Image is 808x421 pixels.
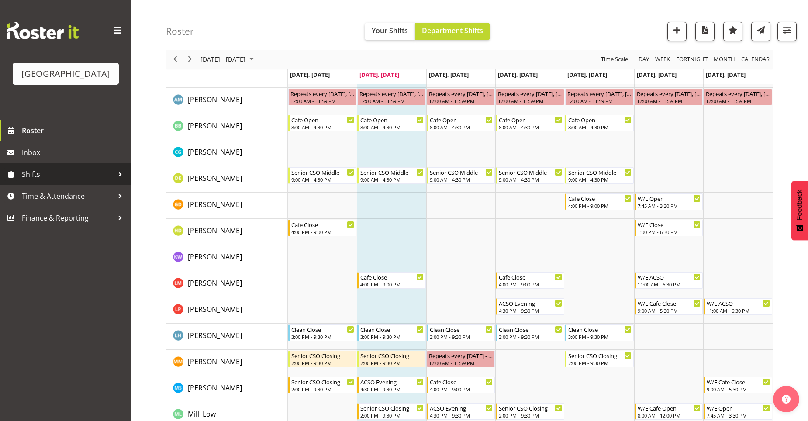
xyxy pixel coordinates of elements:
[422,26,483,35] span: Department Shifts
[637,71,677,79] span: [DATE], [DATE]
[188,331,242,340] span: [PERSON_NAME]
[360,168,424,176] div: Senior CSO Middle
[427,351,495,367] div: Maddison Mason-Pine"s event - Repeats every wednesday - Maddison Mason-Pine Begin From Wednesday,...
[496,272,564,289] div: Laura McDowall"s event - Cafe Close Begin From Thursday, August 28, 2025 at 4:00:00 PM GMT+12:00 ...
[166,26,194,36] h4: Roster
[288,89,357,105] div: Andreea Muicaru"s event - Repeats every monday, tuesday, wednesday, thursday, friday, saturday, s...
[291,377,355,386] div: Senior CSO Closing
[166,324,288,350] td: Lynley Hamlin resource
[291,359,355,366] div: 2:00 PM - 9:30 PM
[635,298,703,315] div: Luca Pudda"s event - W/E Cafe Close Begin From Saturday, August 30, 2025 at 9:00:00 AM GMT+12:00 ...
[567,89,632,98] div: Repeats every [DATE], [DATE], [DATE], [DATE], [DATE], [DATE], [DATE] - [PERSON_NAME]
[360,273,424,281] div: Cafe Close
[499,168,562,176] div: Senior CSO Middle
[169,54,181,65] button: Previous
[166,88,288,114] td: Andreea Muicaru resource
[188,357,242,366] span: [PERSON_NAME]
[637,89,701,98] div: Repeats every [DATE], [DATE], [DATE], [DATE], [DATE], [DATE], [DATE] - [PERSON_NAME]
[188,278,242,288] a: [PERSON_NAME]
[357,167,426,184] div: Donna Euston"s event - Senior CSO Middle Begin From Tuesday, August 26, 2025 at 9:00:00 AM GMT+12...
[499,412,562,419] div: 2:00 PM - 9:30 PM
[429,71,469,79] span: [DATE], [DATE]
[637,54,651,65] button: Timeline Day
[188,173,242,183] span: [PERSON_NAME]
[188,199,242,210] a: [PERSON_NAME]
[782,395,791,404] img: help-xxl-2.png
[638,228,701,235] div: 1:00 PM - 6:30 PM
[290,97,355,104] div: 12:00 AM - 11:59 PM
[22,146,127,159] span: Inbox
[567,97,632,104] div: 12:00 AM - 11:59 PM
[200,54,246,65] span: [DATE] - [DATE]
[360,333,424,340] div: 3:00 PM - 9:30 PM
[427,403,495,420] div: Milli Low"s event - ACSO Evening Begin From Wednesday, August 27, 2025 at 4:30:00 PM GMT+12:00 En...
[568,202,632,209] div: 4:00 PM - 9:00 PM
[188,226,242,235] span: [PERSON_NAME]
[429,97,493,104] div: 12:00 AM - 11:59 PM
[496,115,564,131] div: Bailey Blomfield"s event - Cafe Open Begin From Thursday, August 28, 2025 at 8:00:00 AM GMT+12:00...
[188,147,242,157] span: [PERSON_NAME]
[188,304,242,314] a: [PERSON_NAME]
[496,324,564,341] div: Lynley Hamlin"s event - Clean Close Begin From Thursday, August 28, 2025 at 3:00:00 PM GMT+12:00 ...
[357,351,426,367] div: Maddison Mason-Pine"s event - Senior CSO Closing Begin From Tuesday, August 26, 2025 at 2:00:00 P...
[291,386,355,393] div: 2:00 PM - 9:30 PM
[291,228,355,235] div: 4:00 PM - 9:00 PM
[359,89,424,98] div: Repeats every [DATE], [DATE], [DATE], [DATE], [DATE], [DATE], [DATE] - [PERSON_NAME]
[430,386,493,393] div: 4:00 PM - 9:00 PM
[188,330,242,341] a: [PERSON_NAME]
[706,89,770,98] div: Repeats every [DATE], [DATE], [DATE], [DATE], [DATE], [DATE], [DATE] - [PERSON_NAME]
[723,22,742,41] button: Highlight an important date within the roster.
[565,193,634,210] div: Greer Dawson"s event - Cafe Close Begin From Friday, August 29, 2025 at 4:00:00 PM GMT+12:00 Ends...
[360,377,424,386] div: ACSO Evening
[188,304,242,314] span: [PERSON_NAME]
[188,225,242,236] a: [PERSON_NAME]
[290,71,330,79] span: [DATE], [DATE]
[188,121,242,131] a: [PERSON_NAME]
[496,298,564,315] div: Luca Pudda"s event - ACSO Evening Begin From Thursday, August 28, 2025 at 4:30:00 PM GMT+12:00 En...
[360,124,424,131] div: 8:00 AM - 4:30 PM
[359,71,399,79] span: [DATE], [DATE]
[357,377,426,393] div: Maddison Schultz"s event - ACSO Evening Begin From Tuesday, August 26, 2025 at 4:30:00 PM GMT+12:...
[188,94,242,105] a: [PERSON_NAME]
[427,89,495,105] div: Andreea Muicaru"s event - Repeats every monday, tuesday, wednesday, thursday, friday, saturday, s...
[675,54,708,65] span: Fortnight
[166,297,288,324] td: Luca Pudda resource
[499,281,562,288] div: 4:00 PM - 9:00 PM
[635,89,703,105] div: Andreea Muicaru"s event - Repeats every monday, tuesday, wednesday, thursday, friday, saturday, s...
[429,89,493,98] div: Repeats every [DATE], [DATE], [DATE], [DATE], [DATE], [DATE], [DATE] - [PERSON_NAME]
[498,89,562,98] div: Repeats every [DATE], [DATE], [DATE], [DATE], [DATE], [DATE], [DATE] - [PERSON_NAME]
[288,351,357,367] div: Maddison Mason-Pine"s event - Senior CSO Closing Begin From Monday, August 25, 2025 at 2:00:00 PM...
[360,386,424,393] div: 4:30 PM - 9:30 PM
[290,89,355,98] div: Repeats every [DATE], [DATE], [DATE], [DATE], [DATE], [DATE], [DATE] - [PERSON_NAME]
[496,167,564,184] div: Donna Euston"s event - Senior CSO Middle Begin From Thursday, August 28, 2025 at 9:00:00 AM GMT+1...
[499,307,562,314] div: 4:30 PM - 9:30 PM
[360,404,424,412] div: Senior CSO Closing
[291,351,355,360] div: Senior CSO Closing
[22,211,114,224] span: Finance & Reporting
[166,140,288,166] td: Chelsea Garron resource
[707,404,770,412] div: W/E Open
[427,324,495,341] div: Lynley Hamlin"s event - Clean Close Begin From Wednesday, August 27, 2025 at 3:00:00 PM GMT+12:00...
[667,22,687,41] button: Add a new shift
[568,194,632,203] div: Cafe Close
[496,403,564,420] div: Milli Low"s event - Senior CSO Closing Begin From Thursday, August 28, 2025 at 2:00:00 PM GMT+12:...
[7,22,79,39] img: Rosterit website logo
[291,124,355,131] div: 8:00 AM - 4:30 PM
[695,22,715,41] button: Download a PDF of the roster according to the set date range.
[498,71,538,79] span: [DATE], [DATE]
[288,324,357,341] div: Lynley Hamlin"s event - Clean Close Begin From Monday, August 25, 2025 at 3:00:00 PM GMT+12:00 En...
[638,307,701,314] div: 9:00 AM - 5:30 PM
[188,252,242,262] a: [PERSON_NAME]
[635,193,703,210] div: Greer Dawson"s event - W/E Open Begin From Saturday, August 30, 2025 at 7:45:00 AM GMT+12:00 Ends...
[184,54,196,65] button: Next
[568,176,632,183] div: 9:00 AM - 4:30 PM
[654,54,671,65] span: Week
[372,26,408,35] span: Your Shifts
[565,115,634,131] div: Bailey Blomfield"s event - Cafe Open Begin From Friday, August 29, 2025 at 8:00:00 AM GMT+12:00 E...
[430,333,493,340] div: 3:00 PM - 9:30 PM
[360,115,424,124] div: Cafe Open
[704,377,772,393] div: Maddison Schultz"s event - W/E Cafe Close Begin From Sunday, August 31, 2025 at 9:00:00 AM GMT+12...
[427,115,495,131] div: Bailey Blomfield"s event - Cafe Open Begin From Wednesday, August 27, 2025 at 8:00:00 AM GMT+12:0...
